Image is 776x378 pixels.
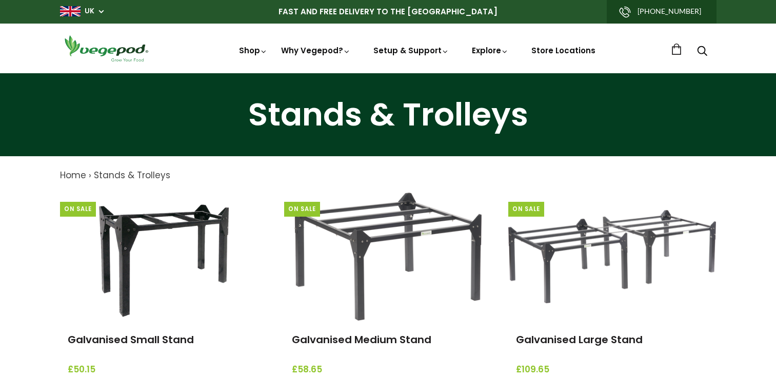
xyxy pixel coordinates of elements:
[239,45,268,56] a: Shop
[508,210,716,303] img: Galvanised Large Stand
[294,193,482,321] img: Galvanised Medium Stand
[89,169,91,181] span: ›
[516,332,643,347] a: Galvanised Large Stand
[697,47,707,57] a: Search
[472,45,509,56] a: Explore
[85,6,94,16] a: UK
[68,363,260,376] span: £50.15
[60,34,152,63] img: Vegepod
[88,193,240,321] img: Galvanised Small Stand
[68,332,194,347] a: Galvanised Small Stand
[60,169,86,181] a: Home
[292,332,431,347] a: Galvanised Medium Stand
[373,45,449,56] a: Setup & Support
[13,99,763,131] h1: Stands & Trolleys
[60,6,81,16] img: gb_large.png
[281,45,351,56] a: Why Vegepod?
[60,169,717,182] nav: breadcrumbs
[531,45,595,56] a: Store Locations
[516,363,708,376] span: £109.65
[94,169,170,181] a: Stands & Trolleys
[292,363,484,376] span: £58.65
